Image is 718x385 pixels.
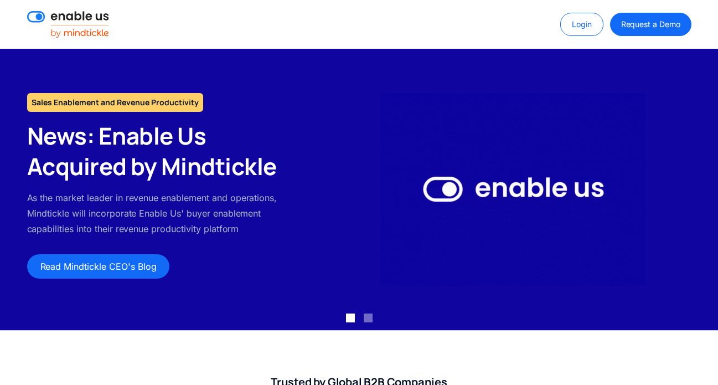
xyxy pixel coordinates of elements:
p: As the market leader in revenue enablement and operations, Mindtickle will incorporate Enable Us'... [27,190,291,237]
img: Enable Us by Mindtickle [380,93,646,286]
div: Show slide 2 of 2 [364,314,373,322]
a: Login [560,13,603,36]
h1: Sales Enablement and Revenue Productivity [27,93,203,112]
a: Read Mindtickle CEO's Blog [27,254,170,279]
a: Request a Demo [610,13,691,36]
div: next slide [674,49,718,330]
div: Show slide 1 of 2 [346,314,355,322]
h2: News: Enable Us Acquired by Mindtickle [27,121,291,181]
